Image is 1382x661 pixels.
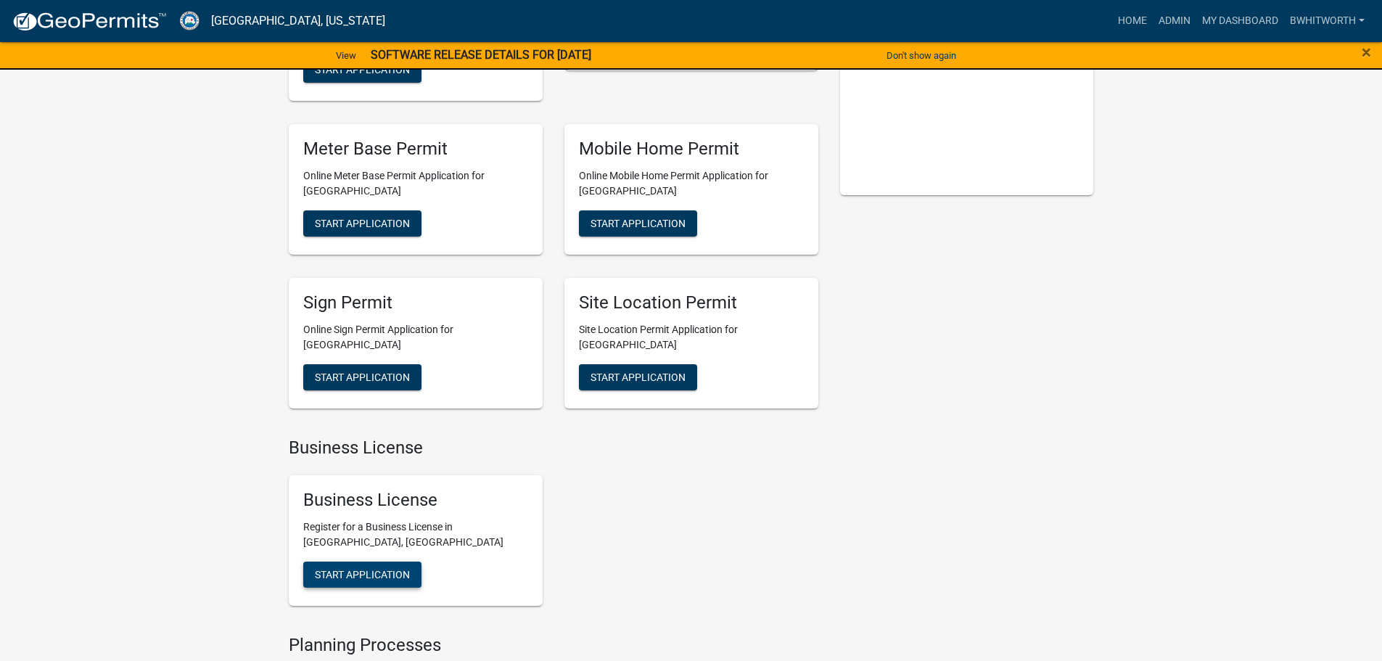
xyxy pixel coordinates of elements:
[1112,7,1153,35] a: Home
[579,364,697,390] button: Start Application
[289,438,818,459] h4: Business License
[591,371,686,382] span: Start Application
[303,562,421,588] button: Start Application
[579,139,804,160] h5: Mobile Home Permit
[1284,7,1370,35] a: BWhitworth
[330,44,362,67] a: View
[881,44,962,67] button: Don't show again
[1362,44,1371,61] button: Close
[303,322,528,353] p: Online Sign Permit Application for [GEOGRAPHIC_DATA]
[303,520,528,550] p: Register for a Business License in [GEOGRAPHIC_DATA], [GEOGRAPHIC_DATA]
[303,292,528,313] h5: Sign Permit
[579,168,804,199] p: Online Mobile Home Permit Application for [GEOGRAPHIC_DATA]
[303,210,421,237] button: Start Application
[315,217,410,229] span: Start Application
[303,490,528,511] h5: Business License
[211,9,385,33] a: [GEOGRAPHIC_DATA], [US_STATE]
[1362,42,1371,62] span: ×
[579,292,804,313] h5: Site Location Permit
[315,371,410,382] span: Start Application
[315,64,410,75] span: Start Application
[579,210,697,237] button: Start Application
[1153,7,1196,35] a: Admin
[591,217,686,229] span: Start Application
[315,569,410,580] span: Start Application
[579,322,804,353] p: Site Location Permit Application for [GEOGRAPHIC_DATA]
[371,48,591,62] strong: SOFTWARE RELEASE DETAILS FOR [DATE]
[303,139,528,160] h5: Meter Base Permit
[303,168,528,199] p: Online Meter Base Permit Application for [GEOGRAPHIC_DATA]
[1196,7,1284,35] a: My Dashboard
[178,11,200,30] img: Gilmer County, Georgia
[303,364,421,390] button: Start Application
[289,635,818,656] h4: Planning Processes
